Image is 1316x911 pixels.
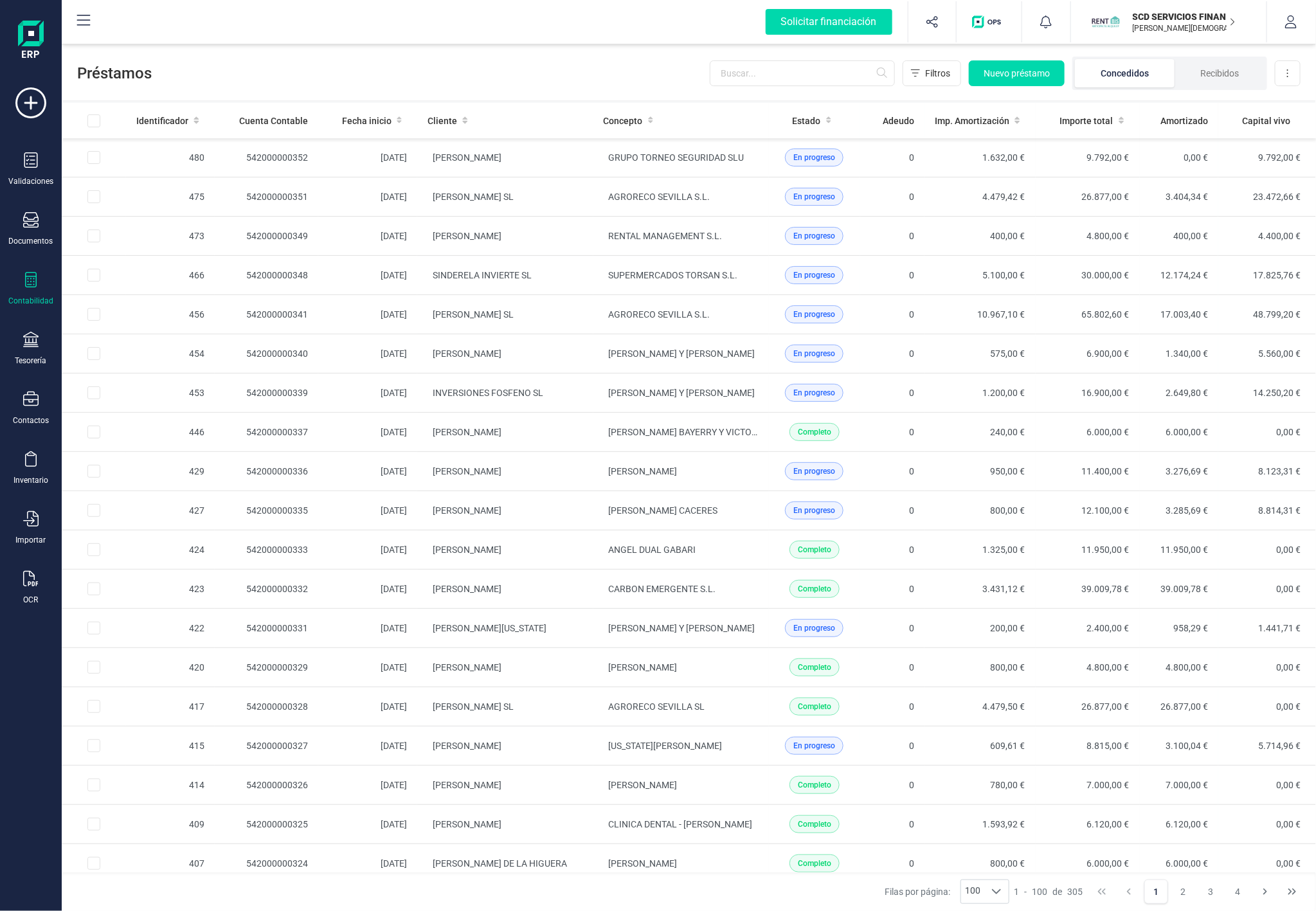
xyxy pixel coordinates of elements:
[433,819,501,829] span: [PERSON_NAME]
[924,334,1036,374] td: 575,00 €
[860,256,924,295] td: 0
[860,334,924,374] td: 0
[215,217,318,256] td: 542000000349
[87,269,100,282] div: Row Selected 6a37a15c-cf24-4ba8-9b97-f8836350f62d
[1092,8,1120,36] img: SC
[87,582,100,595] div: Row Selected a347ed32-0d61-497d-848e-a593aa0d5e54
[1175,59,1265,87] li: Recibidos
[1140,452,1219,491] td: 3.276,69 €
[433,545,501,555] span: [PERSON_NAME]
[860,609,924,648] td: 0
[318,177,418,217] td: [DATE]
[860,687,924,726] td: 0
[1218,648,1316,687] td: 0,00 €
[318,217,418,256] td: [DATE]
[87,230,100,242] div: Row Selected 8972796b-5e52-4919-89f8-ae9430bca4f9
[1218,726,1316,766] td: 5.714,96 €
[215,766,318,805] td: 542000000326
[433,192,514,202] span: [PERSON_NAME] SL
[924,766,1036,805] td: 780,00 €
[860,138,924,177] td: 0
[609,152,744,163] span: GRUPO TORNEO SEGURIDAD SLU
[433,662,501,672] span: [PERSON_NAME]
[609,741,723,751] span: [US_STATE][PERSON_NAME]
[860,374,924,413] td: 0
[87,857,100,870] div: Row Selected 05bb1b0f-50bf-4617-b756-e5d92ddd15b9
[1036,334,1140,374] td: 6.900,00 €
[318,295,418,334] td: [DATE]
[433,858,567,869] span: [PERSON_NAME] DE LA HIGUERA
[1036,530,1140,570] td: 11.950,00 €
[87,347,100,360] div: Row Selected 6599c967-764c-4549-b952-354944343c58
[87,426,100,438] div: Row Selected 9f111d79-41c9-4b2e-83c7-1ee586610a9b
[126,295,215,334] td: 456
[428,114,457,127] span: Cliente
[860,295,924,334] td: 0
[1218,256,1316,295] td: 17.825,76 €
[318,413,418,452] td: [DATE]
[1218,805,1316,844] td: 0,00 €
[87,622,100,635] div: Row Selected 5bb85a43-f642-4cca-9658-91511e2c1f80
[1036,766,1140,805] td: 7.000,00 €
[793,309,835,320] span: En progreso
[1218,334,1316,374] td: 5.560,00 €
[126,452,215,491] td: 429
[8,176,53,186] div: Validaciones
[609,348,755,359] span: [PERSON_NAME] Y [PERSON_NAME]
[984,67,1050,80] span: Nuevo préstamo
[433,780,501,790] span: [PERSON_NAME]
[433,348,501,359] span: [PERSON_NAME]
[1140,609,1219,648] td: 958,29 €
[126,726,215,766] td: 415
[964,1,1014,42] button: Logo de OPS
[1036,844,1140,883] td: 6.000,00 €
[239,114,308,127] span: Cuenta Contable
[1036,570,1140,609] td: 39.009,78 €
[860,491,924,530] td: 0
[1036,726,1140,766] td: 8.815,00 €
[433,623,546,633] span: [PERSON_NAME][US_STATE]
[18,21,44,62] img: Logo Finanedi
[1218,217,1316,256] td: 4.400,00 €
[77,63,710,84] span: Préstamos
[798,544,831,555] span: Completo
[609,545,696,555] span: ANGEL DUAL GABARI
[793,191,835,203] span: En progreso
[793,114,821,127] span: Estado
[793,269,835,281] span: En progreso
[126,766,215,805] td: 414
[318,256,418,295] td: [DATE]
[798,858,831,869] span: Completo
[126,648,215,687] td: 420
[860,766,924,805] td: 0
[87,661,100,674] div: Row Selected c1fa4981-8e35-43d1-ab32-cc97073fe758
[924,844,1036,883] td: 800,00 €
[1036,177,1140,217] td: 26.877,00 €
[433,505,501,516] span: [PERSON_NAME]
[1140,687,1219,726] td: 26.877,00 €
[87,779,100,791] div: Row Selected 1ffcc343-a5b1-41a1-a63a-d16213a6222a
[1036,217,1140,256] td: 4.800,00 €
[318,452,418,491] td: [DATE]
[318,687,418,726] td: [DATE]
[798,818,831,830] span: Completo
[860,177,924,217] td: 0
[609,819,753,829] span: CLINICA DENTAL - [PERSON_NAME]
[318,530,418,570] td: [DATE]
[1036,491,1140,530] td: 12.100,00 €
[609,309,710,320] span: AGRORECO SEVILLA S.L.
[126,491,215,530] td: 427
[1036,138,1140,177] td: 9.792,00 €
[609,858,678,869] span: [PERSON_NAME]
[13,415,49,426] div: Contactos
[609,466,678,476] span: [PERSON_NAME]
[1140,295,1219,334] td: 17.003,40 €
[609,192,710,202] span: AGRORECO SEVILLA S.L.
[935,114,1009,127] span: Imp. Amortización
[609,584,716,594] span: CARBON EMERGENTE S.L.
[215,530,318,570] td: 542000000333
[1140,844,1219,883] td: 6.000,00 €
[318,805,418,844] td: [DATE]
[87,543,100,556] div: Row Selected eb4466e1-dc0a-422a-bee6-ce31f718323d
[925,67,950,80] span: Filtros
